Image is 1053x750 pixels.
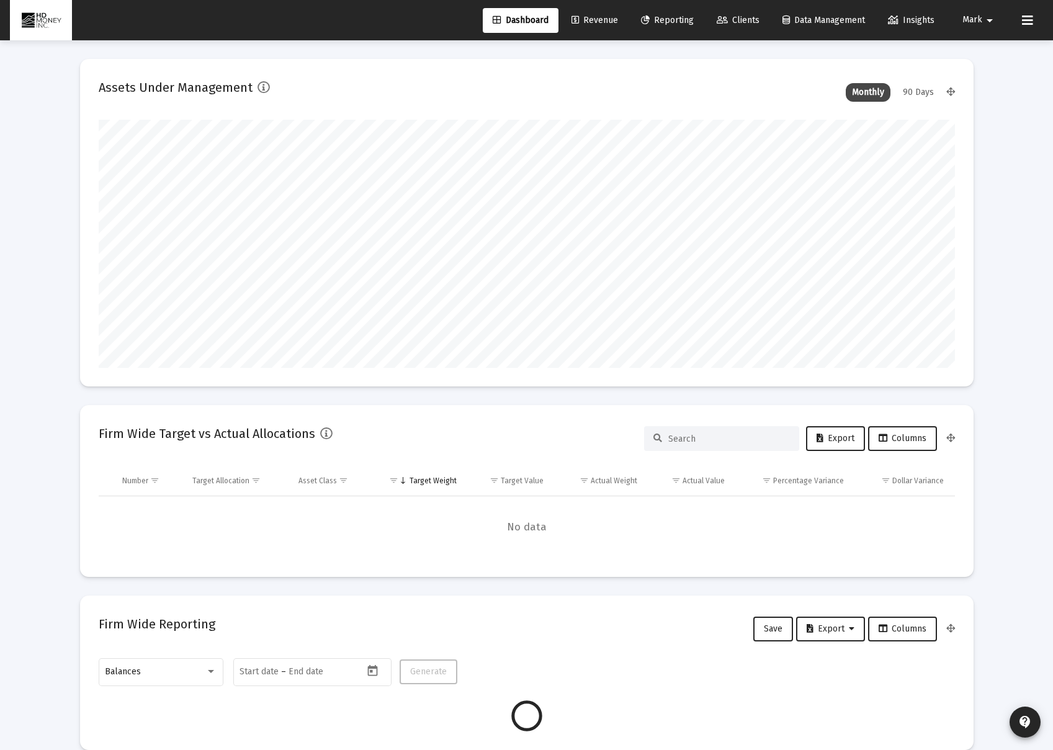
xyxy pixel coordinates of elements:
h2: Firm Wide Target vs Actual Allocations [99,424,315,444]
span: Clients [717,15,760,25]
span: Show filter options for column 'Actual Weight' [580,476,589,485]
td: Column Number [114,466,184,496]
a: Insights [878,8,944,33]
a: Dashboard [483,8,558,33]
div: Actual Value [683,476,725,486]
div: 90 Days [897,83,940,102]
td: Column Actual Weight [552,466,645,496]
div: Data grid [99,466,955,558]
span: No data [99,520,955,534]
button: Export [806,426,865,451]
td: Column Target Allocation [184,466,290,496]
button: Export [796,617,865,641]
input: Search [668,434,790,444]
button: Mark [948,7,1012,32]
td: Column Asset Class [290,466,372,496]
span: Reporting [641,15,694,25]
input: End date [289,667,348,677]
span: Revenue [571,15,618,25]
span: Data Management [782,15,865,25]
div: Monthly [846,83,890,102]
td: Column Target Weight [372,466,465,496]
span: Show filter options for column 'Actual Value' [671,476,681,485]
button: Save [753,617,793,641]
h2: Firm Wide Reporting [99,614,215,634]
mat-icon: arrow_drop_down [982,8,997,33]
td: Column Percentage Variance [733,466,853,496]
span: Show filter options for column 'Asset Class' [339,476,348,485]
button: Open calendar [364,662,382,680]
span: Mark [962,15,982,25]
span: Dashboard [493,15,549,25]
span: Export [817,433,854,444]
span: Show filter options for column 'Percentage Variance' [762,476,771,485]
span: Show filter options for column 'Target Allocation' [251,476,261,485]
a: Reporting [631,8,704,33]
span: Insights [888,15,934,25]
div: Dollar Variance [892,476,944,486]
div: Percentage Variance [773,476,844,486]
span: Show filter options for column 'Target Weight' [389,476,398,485]
span: Columns [879,433,926,444]
img: Dashboard [19,8,63,33]
a: Revenue [562,8,628,33]
span: Show filter options for column 'Number' [150,476,159,485]
div: Target Weight [410,476,457,486]
button: Columns [868,426,937,451]
h2: Assets Under Management [99,78,253,97]
div: Actual Weight [591,476,637,486]
div: Asset Class [298,476,337,486]
a: Clients [707,8,769,33]
mat-icon: contact_support [1018,715,1033,730]
td: Column Target Value [465,466,553,496]
span: Balances [105,666,141,677]
input: Start date [240,667,279,677]
span: Show filter options for column 'Target Value' [490,476,499,485]
td: Column Dollar Variance [853,466,954,496]
div: Target Allocation [192,476,249,486]
span: Save [764,623,782,634]
td: Column Actual Value [646,466,733,496]
span: Export [807,623,854,634]
button: Generate [400,659,457,684]
button: Columns [868,617,937,641]
span: Columns [879,623,926,634]
div: Number [122,476,148,486]
span: Generate [410,666,447,677]
span: – [281,667,286,677]
div: Target Value [501,476,544,486]
span: Show filter options for column 'Dollar Variance' [881,476,890,485]
a: Data Management [773,8,875,33]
